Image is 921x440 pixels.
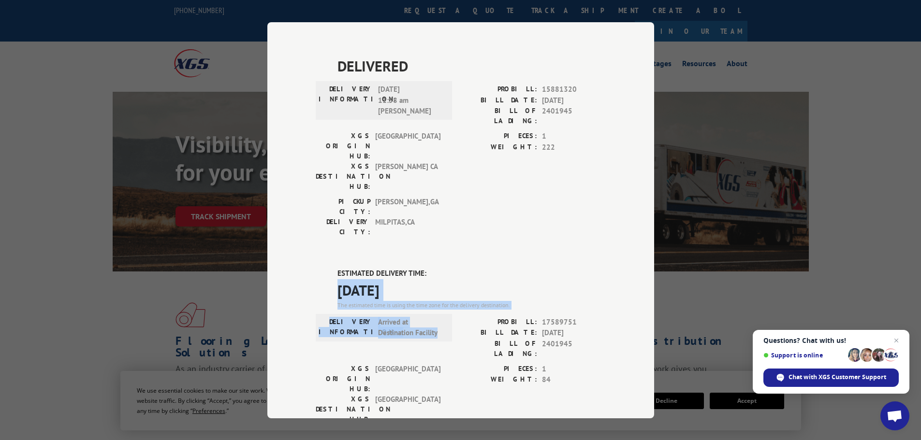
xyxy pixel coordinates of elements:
span: 17589751 [542,316,606,327]
label: WEIGHT: [461,374,537,385]
span: [GEOGRAPHIC_DATA] , AZ [375,4,440,24]
label: XGS DESTINATION HUB: [316,161,370,192]
label: BILL DATE: [461,95,537,106]
span: 222 [542,142,606,153]
label: BILL OF LADING: [461,106,537,126]
span: [DATE] [542,95,606,106]
span: Arrived at Destination Facility [378,316,443,338]
span: [DATE] [542,327,606,339]
span: MILPITAS , CA [375,217,440,237]
span: [GEOGRAPHIC_DATA] [375,131,440,161]
span: 84 [542,374,606,385]
label: PIECES: [461,363,537,374]
span: 2401945 [542,106,606,126]
label: XGS ORIGIN HUB: [316,131,370,161]
label: PICKUP CITY: [316,197,370,217]
label: ESTIMATED DELIVERY TIME: [337,268,606,279]
span: [PERSON_NAME] , GA [375,197,440,217]
span: 1 [542,363,606,374]
span: Chat with XGS Customer Support [789,373,886,382]
span: Questions? Chat with us! [763,337,899,344]
label: PROBILL: [461,316,537,327]
label: XGS DESTINATION HUB: [316,394,370,424]
label: BILL DATE: [461,327,537,339]
span: DELIVERED [337,55,606,77]
label: DELIVERY INFORMATION: [319,84,373,117]
label: XGS ORIGIN HUB: [316,363,370,394]
span: [GEOGRAPHIC_DATA] [375,363,440,394]
span: 15881320 [542,84,606,95]
span: [DATE] [337,279,606,300]
span: [GEOGRAPHIC_DATA] [375,394,440,424]
div: The estimated time is using the time zone for the delivery destination. [337,300,606,309]
span: Support is online [763,352,845,359]
label: DELIVERY CITY: [316,217,370,237]
label: PIECES: [461,131,537,142]
label: PROBILL: [461,84,537,95]
span: 2401945 [542,338,606,358]
span: Chat with XGS Customer Support [763,369,899,387]
span: [PERSON_NAME] CA [375,161,440,192]
span: 1 [542,131,606,142]
label: DELIVERY CITY: [316,4,370,24]
label: DELIVERY INFORMATION: [319,316,373,338]
label: BILL OF LADING: [461,338,537,358]
span: [DATE] 11:58 am [PERSON_NAME] [378,84,443,117]
a: Open chat [880,401,909,430]
label: WEIGHT: [461,142,537,153]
